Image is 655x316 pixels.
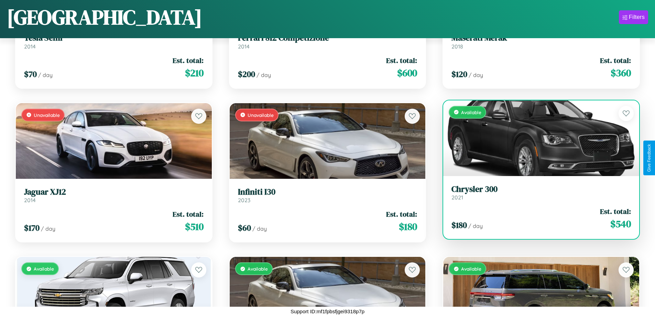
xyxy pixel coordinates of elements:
[619,10,648,24] button: Filters
[7,3,202,31] h1: [GEOGRAPHIC_DATA]
[173,55,204,65] span: Est. total:
[24,187,204,197] h3: Jaguar XJ12
[24,33,204,50] a: Tesla Semi2014
[600,206,631,216] span: Est. total:
[469,72,483,78] span: / day
[451,184,631,194] h3: Chrysler 300
[386,55,417,65] span: Est. total:
[185,66,204,80] span: $ 210
[238,187,417,197] h3: Infiniti I30
[451,194,463,201] span: 2021
[24,187,204,204] a: Jaguar XJ122014
[41,225,55,232] span: / day
[468,222,483,229] span: / day
[600,55,631,65] span: Est. total:
[238,222,251,233] span: $ 60
[238,33,417,50] a: Ferrari 812 Competizione2014
[24,68,37,80] span: $ 70
[629,14,645,21] div: Filters
[451,33,631,50] a: Maserati Merak2018
[238,43,250,50] span: 2014
[451,219,467,231] span: $ 180
[611,66,631,80] span: $ 360
[291,307,364,316] p: Support ID: mf1fpbsfjgei9318p7p
[34,112,60,118] span: Unavailable
[386,209,417,219] span: Est. total:
[24,222,40,233] span: $ 170
[185,220,204,233] span: $ 510
[248,266,268,272] span: Available
[461,266,481,272] span: Available
[647,144,652,172] div: Give Feedback
[24,33,204,43] h3: Tesla Semi
[451,184,631,201] a: Chrysler 3002021
[399,220,417,233] span: $ 180
[38,72,53,78] span: / day
[24,197,36,204] span: 2014
[173,209,204,219] span: Est. total:
[24,43,36,50] span: 2014
[451,68,467,80] span: $ 120
[256,72,271,78] span: / day
[248,112,274,118] span: Unavailable
[451,33,631,43] h3: Maserati Merak
[34,266,54,272] span: Available
[238,197,250,204] span: 2023
[252,225,267,232] span: / day
[238,68,255,80] span: $ 200
[397,66,417,80] span: $ 600
[238,187,417,204] a: Infiniti I302023
[461,109,481,115] span: Available
[451,43,463,50] span: 2018
[610,217,631,231] span: $ 540
[238,33,417,43] h3: Ferrari 812 Competizione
